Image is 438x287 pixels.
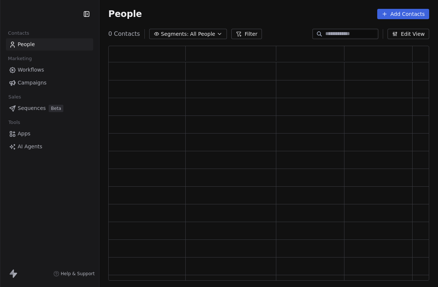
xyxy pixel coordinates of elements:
[108,8,142,20] span: People
[5,117,23,128] span: Tools
[18,143,42,151] span: AI Agents
[108,30,140,38] span: 0 Contacts
[377,9,429,19] button: Add Contacts
[6,141,93,153] a: AI Agents
[5,53,35,64] span: Marketing
[49,105,63,112] span: Beta
[5,28,32,39] span: Contacts
[18,79,46,87] span: Campaigns
[18,104,46,112] span: Sequences
[231,29,262,39] button: Filter
[161,30,189,38] span: Segments:
[6,77,93,89] a: Campaigns
[6,102,93,114] a: SequencesBeta
[6,38,93,51] a: People
[5,91,24,103] span: Sales
[190,30,215,38] span: All People
[53,271,95,277] a: Help & Support
[61,271,95,277] span: Help & Support
[18,66,44,74] span: Workflows
[18,130,31,138] span: Apps
[6,64,93,76] a: Workflows
[388,29,429,39] button: Edit View
[6,128,93,140] a: Apps
[18,41,35,48] span: People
